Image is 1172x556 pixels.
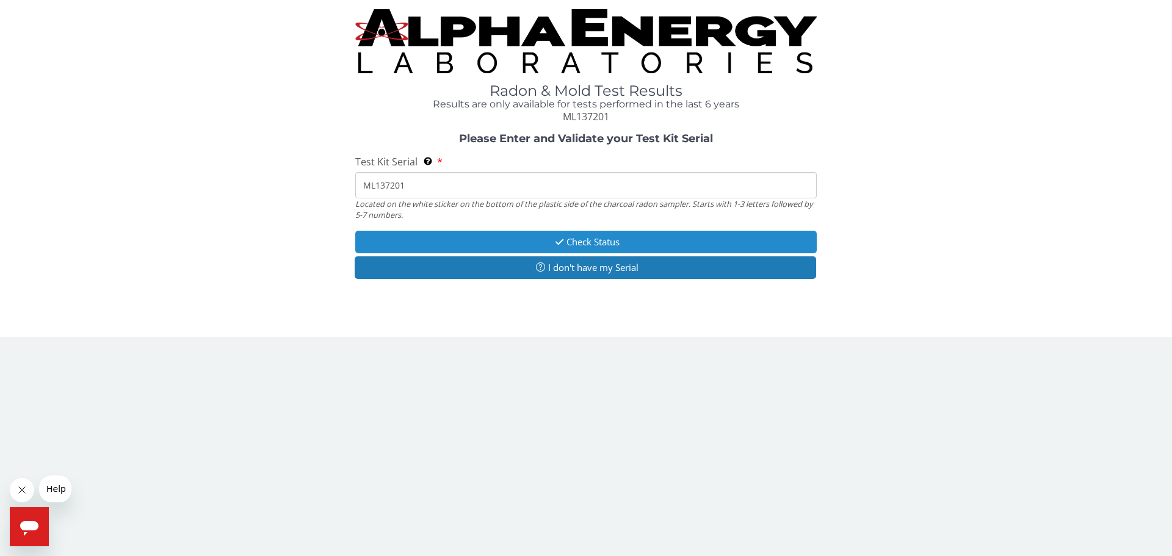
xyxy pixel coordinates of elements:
h4: Results are only available for tests performed in the last 6 years [355,99,817,110]
iframe: Close message [10,478,34,502]
span: ML137201 [563,110,609,123]
div: Located on the white sticker on the bottom of the plastic side of the charcoal radon sampler. Sta... [355,198,817,221]
h1: Radon & Mold Test Results [355,83,817,99]
button: I don't have my Serial [355,256,816,279]
button: Check Status [355,231,817,253]
img: TightCrop.jpg [355,9,817,73]
span: Test Kit Serial [355,155,418,168]
strong: Please Enter and Validate your Test Kit Serial [459,132,713,145]
iframe: Button to launch messaging window [10,507,49,546]
iframe: Message from company [39,475,71,502]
